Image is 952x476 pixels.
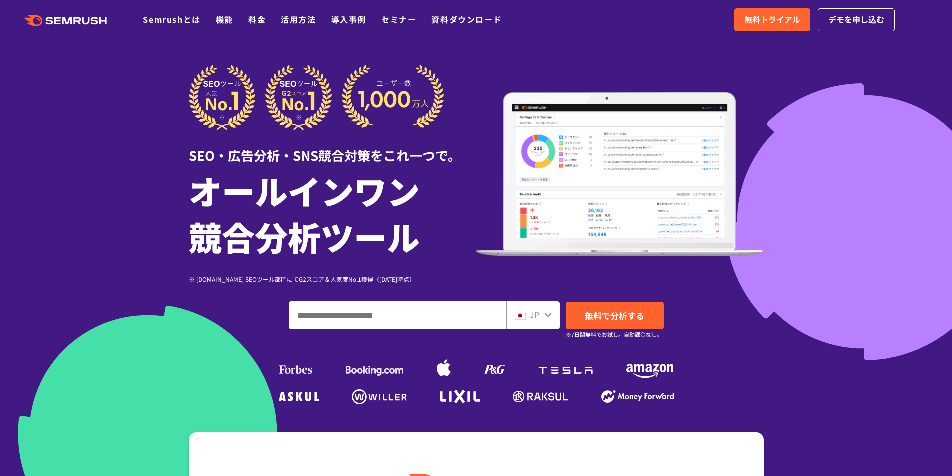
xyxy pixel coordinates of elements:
[585,309,644,322] span: 無料で分析する
[431,13,502,25] a: 資料ダウンロード
[530,308,539,320] span: JP
[331,13,366,25] a: 導入事例
[818,8,895,31] a: デモを申し込む
[744,13,800,26] span: 無料トライアル
[289,302,506,329] input: ドメイン、キーワードまたはURLを入力してください
[216,13,233,25] a: 機能
[189,130,476,165] div: SEO・広告分析・SNS競合対策をこれ一つで。
[566,302,664,329] a: 無料で分析する
[248,13,266,25] a: 料金
[189,167,476,259] h1: オールインワン 競合分析ツール
[828,13,884,26] span: デモを申し込む
[566,330,662,339] small: ※7日間無料でお試し。自動課金なし。
[734,8,810,31] a: 無料トライアル
[143,13,200,25] a: Semrushとは
[281,13,316,25] a: 活用方法
[189,274,476,284] div: ※ [DOMAIN_NAME] SEOツール部門にてG2スコア＆人気度No.1獲得（[DATE]時点）
[381,13,416,25] a: セミナー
